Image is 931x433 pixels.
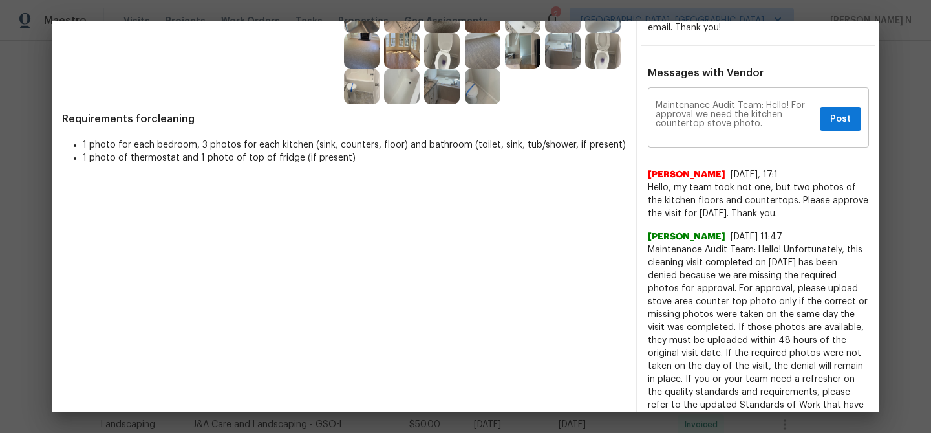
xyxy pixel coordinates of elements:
[83,151,626,164] li: 1 photo of thermostat and 1 photo of top of fridge (if present)
[820,107,861,131] button: Post
[830,111,851,128] span: Post
[648,230,725,243] span: [PERSON_NAME]
[731,232,782,241] span: [DATE] 11:47
[83,139,626,151] li: 1 photo for each bedroom, 3 photos for each kitchen (sink, counters, floor) and bathroom (toilet,...
[648,68,764,78] span: Messages with Vendor
[648,243,869,425] span: Maintenance Audit Team: Hello! Unfortunately, this cleaning visit completed on [DATE] has been de...
[648,181,869,220] span: Hello, my team took not one, but two photos of the kitchen floors and countertops. Please approve...
[62,113,626,126] span: Requirements for cleaning
[648,168,725,181] span: [PERSON_NAME]
[731,170,778,179] span: [DATE], 17:1
[656,101,815,137] textarea: Maintenance Audit Team: Hello! For approval we need the kitchen countertop stove photo.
